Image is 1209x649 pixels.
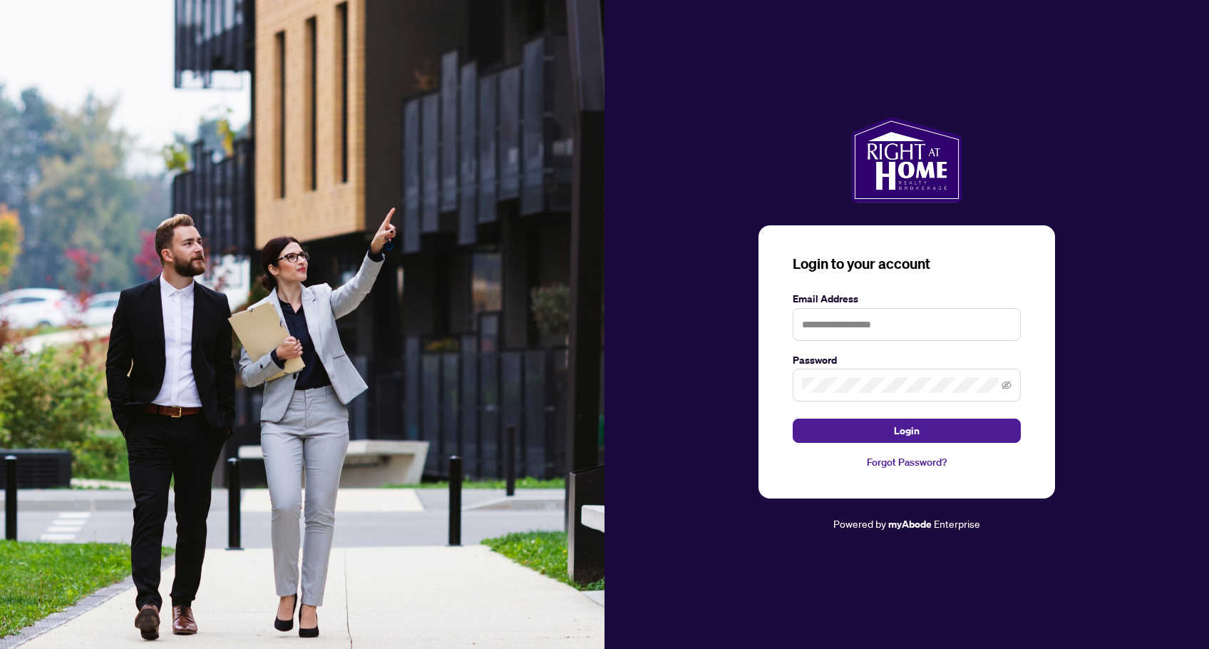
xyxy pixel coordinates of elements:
span: Login [894,419,920,442]
img: ma-logo [851,117,962,203]
h3: Login to your account [793,254,1021,274]
span: eye-invisible [1002,380,1012,390]
span: Powered by [833,517,886,530]
label: Email Address [793,291,1021,307]
button: Login [793,419,1021,443]
label: Password [793,352,1021,368]
a: Forgot Password? [793,454,1021,470]
span: Enterprise [934,517,980,530]
a: myAbode [888,516,932,532]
